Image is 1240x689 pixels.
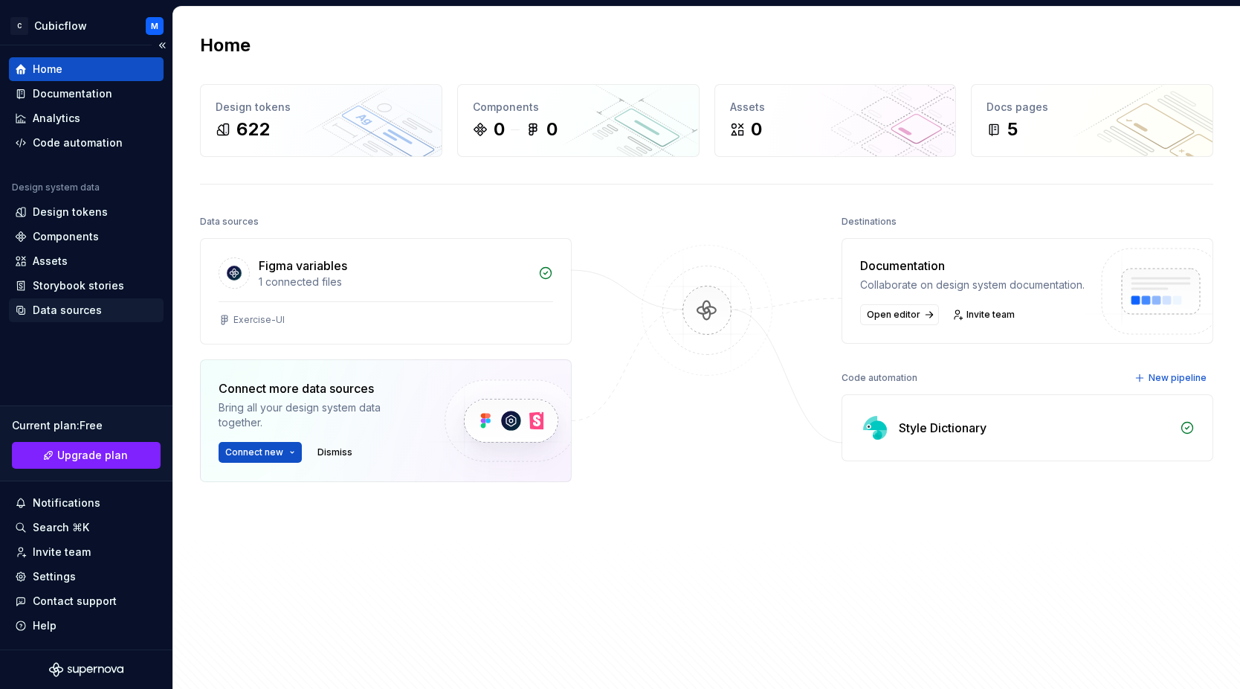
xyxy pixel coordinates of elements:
[9,298,164,322] a: Data sources
[225,446,283,458] span: Connect new
[49,662,123,677] svg: Supernova Logo
[200,33,251,57] h2: Home
[9,274,164,298] a: Storybook stories
[9,565,164,589] a: Settings
[219,442,302,463] button: Connect new
[9,57,164,81] a: Home
[259,257,347,275] div: Figma variables
[33,62,62,77] div: Home
[899,419,986,437] div: Style Dictionary
[546,118,558,141] div: 0
[9,249,164,273] a: Assets
[33,594,117,609] div: Contact support
[57,448,128,463] span: Upgrade plan
[33,303,102,318] div: Data sources
[33,86,112,101] div: Documentation
[33,618,56,633] div: Help
[33,135,123,150] div: Code automation
[219,400,419,430] div: Bring all your design system data together.
[33,111,80,126] div: Analytics
[200,211,259,232] div: Data sources
[1130,368,1213,388] button: New pipeline
[730,100,941,115] div: Assets
[842,368,917,388] div: Code automation
[9,200,164,224] a: Design tokens
[751,118,762,141] div: 0
[473,100,684,115] div: Components
[457,84,700,157] a: Components00
[33,229,99,244] div: Components
[9,225,164,249] a: Components
[317,446,352,458] span: Dismiss
[33,545,91,560] div: Invite team
[966,309,1015,321] span: Invite team
[12,418,161,433] div: Current plan : Free
[9,540,164,564] a: Invite team
[860,304,939,325] a: Open editor
[9,614,164,638] button: Help
[3,10,169,42] button: CCubicflowM
[948,304,1021,325] a: Invite team
[860,278,1085,292] div: Collaborate on design system documentation.
[151,20,158,32] div: M
[219,379,419,397] div: Connect more data sources
[216,100,427,115] div: Design tokens
[9,82,164,106] a: Documentation
[233,314,285,326] div: Exercise-UI
[33,569,76,584] div: Settings
[714,84,957,157] a: Assets0
[9,491,164,515] button: Notifications
[33,520,89,535] div: Search ⌘K
[9,516,164,539] button: Search ⌘K
[1007,118,1018,141] div: 5
[842,211,897,232] div: Destinations
[12,182,100,193] div: Design system data
[867,309,920,321] span: Open editor
[9,131,164,155] a: Code automation
[200,84,442,157] a: Design tokens622
[10,17,28,35] div: C
[33,205,108,219] div: Design tokens
[311,442,359,463] button: Dismiss
[9,106,164,130] a: Analytics
[33,496,100,510] div: Notifications
[34,19,87,33] div: Cubicflow
[494,118,505,141] div: 0
[200,238,572,344] a: Figma variables1 connected filesExercise-UI
[259,275,529,289] div: 1 connected files
[1149,372,1207,384] span: New pipeline
[33,278,124,293] div: Storybook stories
[971,84,1213,157] a: Docs pages5
[33,254,68,269] div: Assets
[12,442,161,469] a: Upgrade plan
[986,100,1198,115] div: Docs pages
[152,35,172,56] button: Collapse sidebar
[236,118,270,141] div: 622
[9,589,164,613] button: Contact support
[860,257,1085,275] div: Documentation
